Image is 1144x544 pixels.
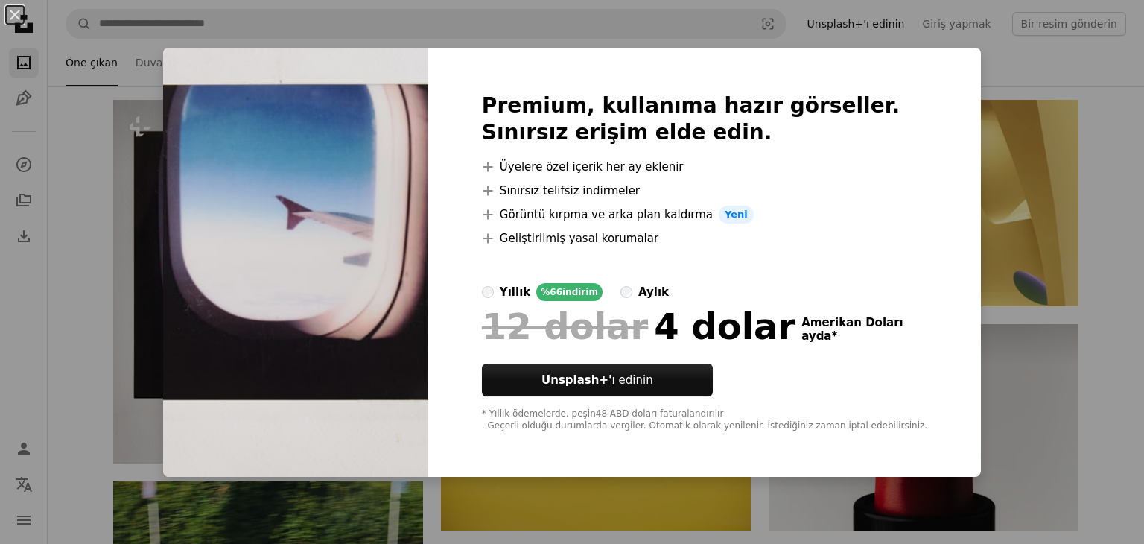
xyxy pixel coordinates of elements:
font: 12 dolar [482,306,648,347]
img: premium_photo-1750075345490-1d9d908215c3 [163,48,428,477]
font: yıllık [500,285,530,299]
font: %66 [541,287,562,297]
font: ayda [801,329,831,343]
font: ı edinin [612,373,653,387]
input: yıllık%66indirim [482,286,494,298]
font: . Geçerli olduğu durumlarda vergiler. Otomatik olarak yenilenir. İstediğiniz zaman iptal edebilir... [482,420,927,431]
font: indirim [562,287,598,297]
input: aylık [620,286,632,298]
font: Amerikan Doları [801,316,903,329]
font: Premium, kullanıma hazır görseller. [482,93,900,118]
font: Görüntü kırpma ve arka plan kaldırma [500,208,713,221]
font: Geliştirilmiş yasal korumalar [500,232,658,245]
font: Sınırsız erişim elde edin. [482,120,772,145]
font: * Yıllık ödemelerde, peşin [482,408,596,419]
button: Unsplash+'ı edinin [482,364,713,396]
font: Yeni [725,209,748,220]
font: 4 dolar [654,306,795,347]
font: Unsplash+' [541,373,612,387]
font: Sınırsız telifsiz indirmeler [500,184,640,197]
font: Üyelere özel içerik her ay eklenir [500,160,684,174]
font: aylık [638,285,669,299]
font: 48 ABD doları faturalandırılır [596,408,724,419]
